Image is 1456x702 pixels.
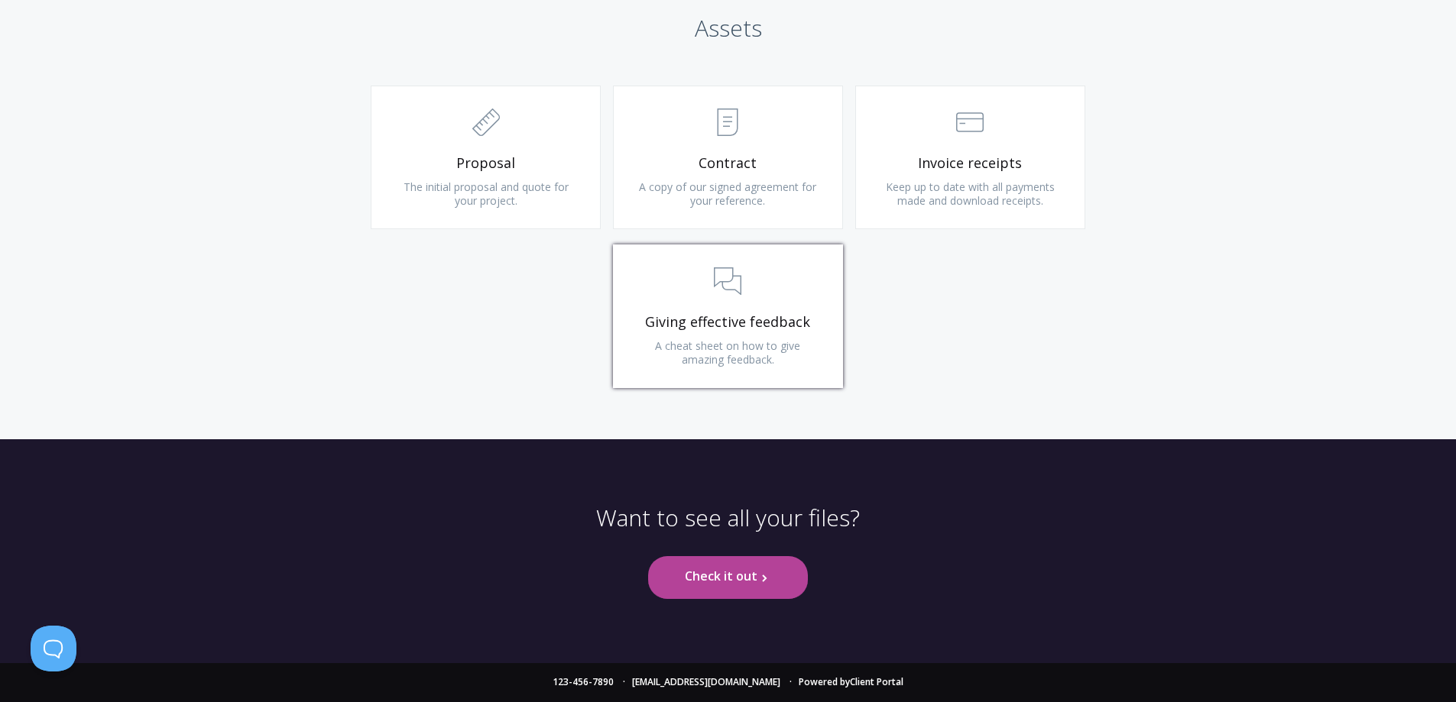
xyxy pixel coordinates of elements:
a: Giving effective feedback A cheat sheet on how to give amazing feedback. [613,244,843,388]
span: A copy of our signed agreement for your reference. [639,180,816,208]
a: Contract A copy of our signed agreement for your reference. [613,86,843,229]
a: Invoice receipts Keep up to date with all payments made and download receipts. [855,86,1085,229]
a: Check it out [648,556,808,598]
span: The initial proposal and quote for your project. [404,180,569,208]
span: Contract [637,154,819,172]
a: [EMAIL_ADDRESS][DOMAIN_NAME] [632,675,780,688]
li: Powered by [783,678,903,687]
p: Want to see all your files? [596,503,860,557]
span: Giving effective feedback [637,313,819,331]
iframe: Toggle Customer Support [31,626,76,671]
span: A cheat sheet on how to give amazing feedback. [655,338,800,367]
a: Proposal The initial proposal and quote for your project. [371,86,601,229]
a: Client Portal [850,675,903,688]
span: Keep up to date with all payments made and download receipts. [886,180,1055,208]
span: Proposal [394,154,577,172]
a: 123-456-7890 [553,675,614,688]
span: Invoice receipts [879,154,1062,172]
